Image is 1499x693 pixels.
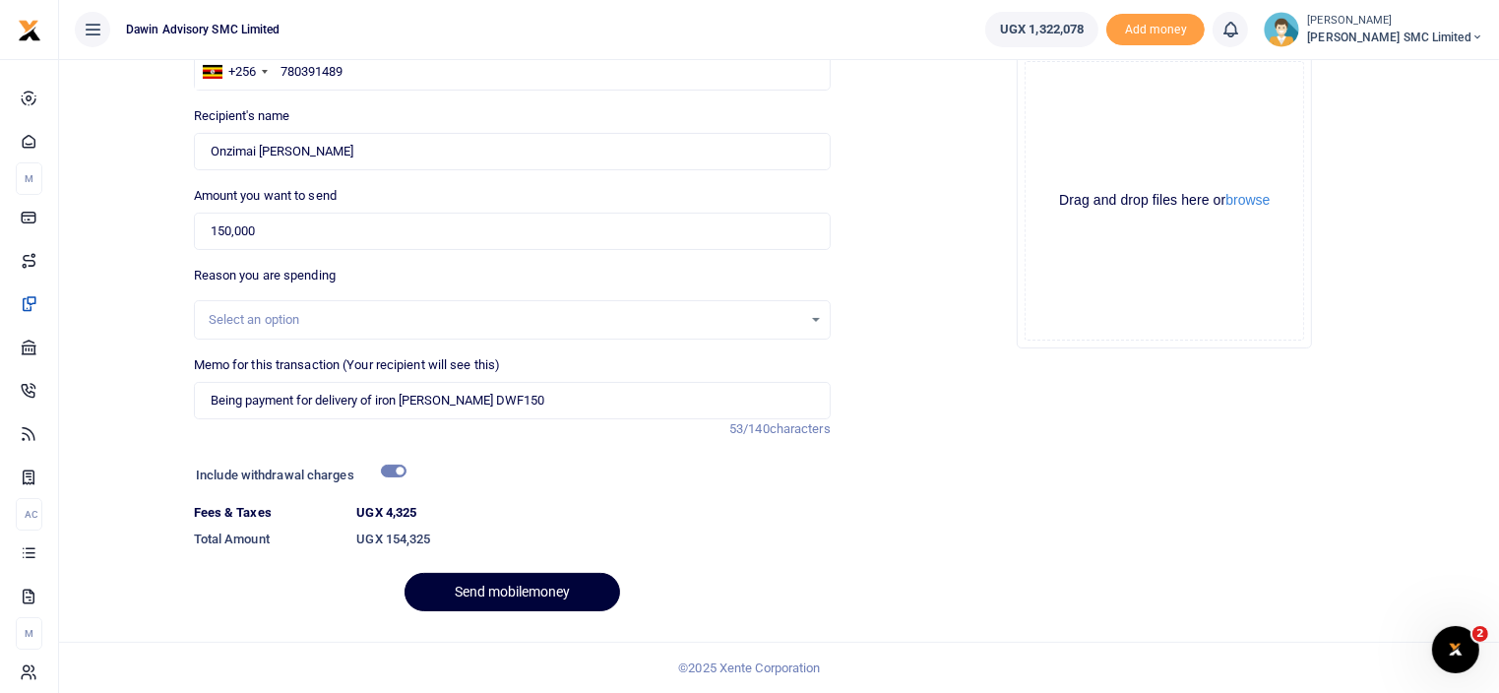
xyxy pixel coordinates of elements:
label: Memo for this transaction (Your recipient will see this) [194,355,501,375]
div: Drag and drop files here or [1026,191,1303,210]
input: MTN & Airtel numbers are validated [194,133,831,170]
li: Toup your wallet [1106,14,1205,46]
small: [PERSON_NAME] [1307,13,1483,30]
a: Add money [1106,21,1205,35]
a: UGX 1,322,078 [985,12,1098,47]
span: 53/140 [729,421,770,436]
div: Select an option [209,310,802,330]
span: 2 [1472,626,1488,642]
h6: Include withdrawal charges [196,468,397,483]
span: characters [770,421,831,436]
a: logo-small logo-large logo-large [18,22,41,36]
div: File Uploader [1017,53,1312,348]
input: UGX [194,213,831,250]
dt: Fees & Taxes [186,503,349,523]
button: browse [1225,193,1270,207]
input: Enter phone number [194,53,831,91]
span: [PERSON_NAME] SMC Limited [1307,29,1483,46]
span: Add money [1106,14,1205,46]
h6: UGX 154,325 [356,532,830,547]
div: +256 [228,62,256,82]
li: M [16,162,42,195]
button: Send mobilemoney [405,573,620,611]
img: profile-user [1264,12,1299,47]
label: UGX 4,325 [356,503,416,523]
input: Enter extra information [194,382,831,419]
label: Amount you want to send [194,186,337,206]
li: Wallet ballance [977,12,1106,47]
img: logo-small [18,19,41,42]
div: Uganda: +256 [195,54,274,90]
iframe: Intercom live chat [1432,626,1479,673]
h6: Total Amount [194,532,342,547]
label: Recipient's name [194,106,290,126]
span: UGX 1,322,078 [1000,20,1084,39]
span: Dawin Advisory SMC Limited [118,21,288,38]
li: M [16,617,42,650]
label: Reason you are spending [194,266,336,285]
a: profile-user [PERSON_NAME] [PERSON_NAME] SMC Limited [1264,12,1483,47]
li: Ac [16,498,42,531]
